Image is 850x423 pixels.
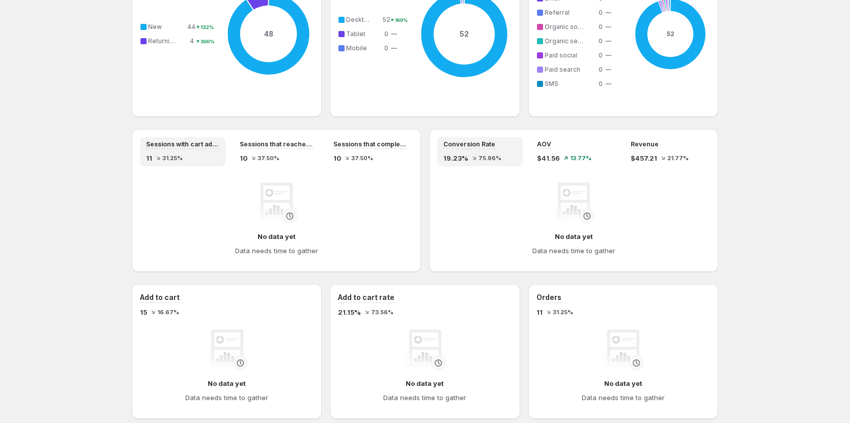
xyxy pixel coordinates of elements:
[545,37,591,45] span: Organic search
[333,140,407,148] span: Sessions that completed checkout
[346,30,365,38] span: Tablet
[443,140,495,148] span: Conversion Rate
[537,140,551,148] span: AOV
[555,231,593,241] h4: No data yet
[235,246,318,256] h4: Data needs time to gather
[599,37,603,45] span: 0
[405,329,445,370] img: No data yet
[146,21,187,33] td: New
[537,153,560,163] span: $41.56
[599,51,603,59] span: 0
[190,37,194,45] span: 4
[543,78,596,89] td: SMS
[207,329,247,370] img: No data yet
[384,30,388,38] span: 0
[383,392,466,403] h4: Data needs time to gather
[545,51,577,59] span: Paid social
[344,14,381,25] td: Desktop
[406,378,444,388] h4: No data yet
[201,39,214,45] text: 300%
[599,66,603,73] span: 0
[346,16,372,23] span: Desktop
[187,23,195,31] span: 44
[543,21,596,33] td: Organic social
[333,153,341,163] span: 10
[256,183,297,223] img: No data yet
[146,153,152,163] span: 11
[258,155,279,161] span: 37.50%
[384,44,388,52] span: 0
[543,64,596,75] td: Paid search
[545,23,588,31] span: Organic social
[338,292,394,303] h3: Add to cart rate
[146,36,187,47] td: Returning
[553,309,573,315] span: 31.25%
[543,7,596,18] td: Referral
[140,307,147,317] span: 15
[553,183,594,223] img: No data yet
[344,28,381,40] td: Tablet
[208,378,246,388] h4: No data yet
[351,155,373,161] span: 37.50%
[478,155,501,161] span: 75.96%
[443,153,468,163] span: 19.23%
[667,155,689,161] span: 21.77%
[536,307,543,317] span: 11
[382,16,390,23] span: 52
[545,66,580,73] span: Paid search
[371,309,393,315] span: 73.56%
[599,23,603,31] span: 0
[344,43,381,54] td: Mobile
[148,37,177,45] span: Returning
[157,309,179,315] span: 16.67%
[543,36,596,47] td: Organic search
[599,80,603,87] span: 0
[240,140,313,148] span: Sessions that reached checkout
[140,292,180,303] h3: Add to cart
[148,23,162,31] span: New
[338,307,361,317] span: 21.15%
[570,155,591,161] span: 13.77%
[536,292,561,303] h3: Orders
[240,153,247,163] span: 10
[532,246,615,256] h4: Data needs time to gather
[599,9,603,16] span: 0
[146,140,219,148] span: Sessions with cart additions
[604,378,642,388] h4: No data yet
[162,155,183,161] span: 31.25%
[258,231,296,241] h4: No data yet
[185,392,268,403] h4: Data needs time to gather
[543,50,596,61] td: Paid social
[395,17,408,23] text: 160%
[631,153,657,163] span: $457.21
[582,392,665,403] h4: Data needs time to gather
[346,44,367,52] span: Mobile
[545,9,570,16] span: Referral
[603,329,643,370] img: No data yet
[631,140,659,148] span: Revenue
[545,80,558,87] span: SMS
[201,24,214,30] text: 132%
